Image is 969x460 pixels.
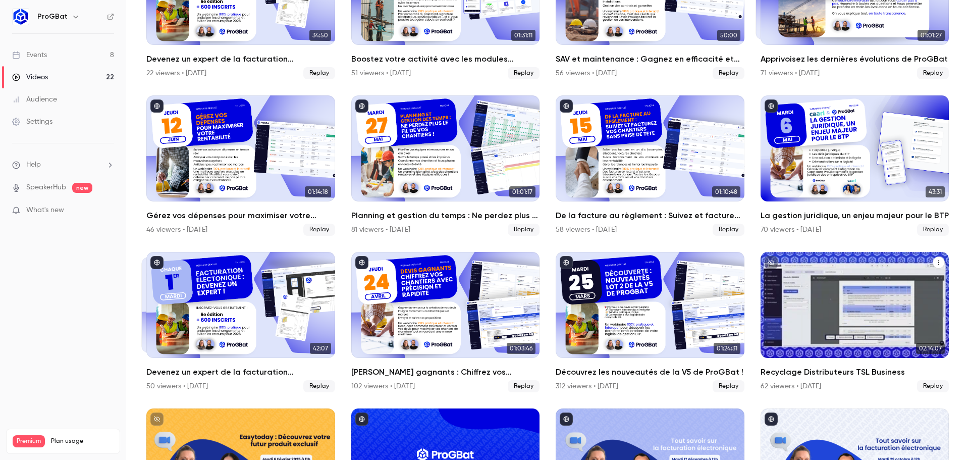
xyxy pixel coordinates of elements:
a: 01:14:18Gérez vos dépenses pour maximiser votre rentabilité46 viewers • [DATE]Replay [146,95,335,236]
h2: Boostez votre activité avec les modules ProGBat ! [351,53,540,65]
h2: De la facture au règlement : Suivez et facturez vos chantiers sans prise de tête [556,210,744,222]
span: Plan usage [51,437,114,445]
li: Planning et gestion du temps : Ne perdez plus le fil de vos chantiers ! [351,95,540,236]
span: 01:01:27 [918,30,945,41]
span: Replay [713,224,744,236]
span: 01:10:48 [712,186,740,197]
h2: [PERSON_NAME] gagnants : Chiffrez vos chantiers avec précision et rapidité [351,366,540,378]
iframe: Noticeable Trigger [102,206,114,215]
div: Events [12,50,47,60]
button: published [150,99,164,113]
h2: Apprivoisez les dernières évolutions de ProGBat [761,53,949,65]
a: 01:01:17Planning et gestion du temps : Ne perdez plus le fil de vos chantiers !81 viewers • [DATE... [351,95,540,236]
li: Découvrez les nouveautés de la V5 de ProGBat ! [556,252,744,392]
button: published [765,413,778,426]
a: 43:31La gestion juridique, un enjeu majeur pour le BTP70 viewers • [DATE]Replay [761,95,949,236]
span: Replay [508,224,540,236]
div: Settings [12,117,52,127]
span: 01:14:18 [305,186,331,197]
span: Premium [13,435,45,447]
div: 46 viewers • [DATE] [146,225,207,235]
span: Replay [303,224,335,236]
a: SpeakerHub [26,182,66,193]
button: published [355,413,368,426]
div: 51 viewers • [DATE] [351,68,411,78]
span: new [72,183,92,193]
span: Replay [917,67,949,79]
a: 01:10:48De la facture au règlement : Suivez et facturez vos chantiers sans prise de tête58 viewer... [556,95,744,236]
span: 01:31:11 [511,30,535,41]
button: unpublished [765,256,778,269]
div: 56 viewers • [DATE] [556,68,617,78]
li: Recyclage Distributeurs TSL Business [761,252,949,392]
div: 70 viewers • [DATE] [761,225,821,235]
span: Replay [303,67,335,79]
li: help-dropdown-opener [12,160,114,170]
span: 01:01:17 [509,186,535,197]
div: 71 viewers • [DATE] [761,68,820,78]
li: Gérez vos dépenses pour maximiser votre rentabilité [146,95,335,236]
h2: Découvrez les nouveautés de la V5 de ProGBat ! [556,366,744,378]
h2: Recyclage Distributeurs TSL Business [761,366,949,378]
span: What's new [26,205,64,216]
h2: SAV et maintenance : Gagnez en efficacité et en satisfaction client [556,53,744,65]
span: 02:14:07 [916,343,945,354]
span: 42:07 [310,343,331,354]
div: 58 viewers • [DATE] [556,225,617,235]
button: published [150,256,164,269]
div: 22 viewers • [DATE] [146,68,206,78]
li: De la facture au règlement : Suivez et facturez vos chantiers sans prise de tête [556,95,744,236]
div: Audience [12,94,57,105]
span: Replay [508,380,540,392]
span: Replay [917,380,949,392]
span: Replay [713,67,744,79]
h2: Gérez vos dépenses pour maximiser votre rentabilité [146,210,335,222]
a: 02:14:07Recyclage Distributeurs TSL Business62 viewers • [DATE]Replay [761,252,949,392]
span: Replay [508,67,540,79]
button: published [355,99,368,113]
li: Devis gagnants : Chiffrez vos chantiers avec précision et rapidité [351,252,540,392]
span: 50:00 [717,30,740,41]
div: 81 viewers • [DATE] [351,225,410,235]
a: 01:24:31Découvrez les nouveautés de la V5 de ProGBat !312 viewers • [DATE]Replay [556,252,744,392]
button: published [560,256,573,269]
h2: La gestion juridique, un enjeu majeur pour le BTP [761,210,949,222]
span: 01:24:31 [714,343,740,354]
div: 102 viewers • [DATE] [351,381,415,391]
button: published [765,99,778,113]
div: 50 viewers • [DATE] [146,381,208,391]
button: published [355,256,368,269]
li: Devenez un expert de la facturation électronique 🚀 [146,252,335,392]
div: 312 viewers • [DATE] [556,381,618,391]
li: La gestion juridique, un enjeu majeur pour le BTP [761,95,949,236]
h6: ProGBat [37,12,68,22]
button: unpublished [150,413,164,426]
h2: Devenez un expert de la facturation électronique 🚀 [146,53,335,65]
span: 34:50 [309,30,331,41]
span: 01:03:46 [507,343,535,354]
h2: Devenez un expert de la facturation électronique 🚀 [146,366,335,378]
div: Videos [12,72,48,82]
span: Replay [303,380,335,392]
span: Help [26,160,41,170]
button: published [560,99,573,113]
h2: Planning et gestion du temps : Ne perdez plus le fil de vos chantiers ! [351,210,540,222]
span: Replay [917,224,949,236]
span: Replay [713,380,744,392]
a: 01:03:46[PERSON_NAME] gagnants : Chiffrez vos chantiers avec précision et rapidité102 viewers • [... [351,252,540,392]
span: 43:31 [926,186,945,197]
a: 42:0742:07Devenez un expert de la facturation électronique 🚀50 viewers • [DATE]Replay [146,252,335,392]
img: ProGBat [13,9,29,25]
button: published [560,413,573,426]
div: 62 viewers • [DATE] [761,381,821,391]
